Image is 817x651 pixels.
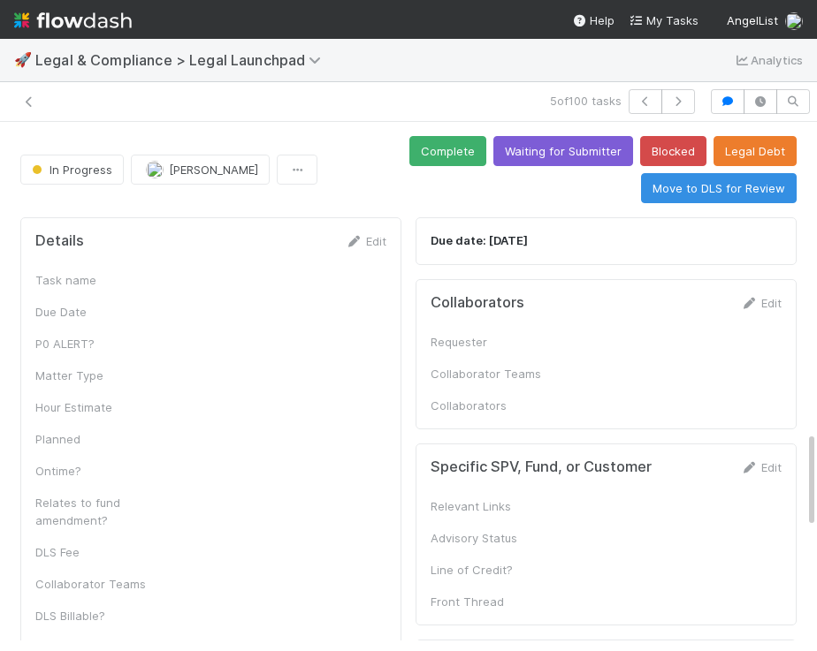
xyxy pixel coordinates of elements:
div: P0 ALERT? [35,335,168,352]
button: Complete [409,136,486,166]
button: [PERSON_NAME] [131,155,270,185]
div: Collaborators [431,397,563,414]
span: Legal & Compliance > Legal Launchpad [35,51,330,69]
a: Edit [740,296,782,310]
a: Analytics [733,49,803,71]
img: avatar_0b1dbcb8-f701-47e0-85bc-d79ccc0efe6c.png [146,161,164,178]
div: Collaborator Teams [35,575,168,593]
span: [PERSON_NAME] [169,163,258,177]
div: Task name [35,271,168,289]
a: My Tasks [629,11,699,29]
button: Legal Debt [714,136,797,166]
div: Front Thread [431,593,563,610]
img: avatar_0b1dbcb8-f701-47e0-85bc-d79ccc0efe6c.png [785,12,803,30]
div: Line of Credit? [431,561,563,579]
div: Hour Estimate [35,398,168,416]
button: Waiting for Submitter [493,136,633,166]
div: Requester [431,333,563,351]
a: Edit [740,460,782,474]
div: Matter Type [35,367,168,384]
div: Collaborator Teams [431,365,563,382]
h5: Collaborators [431,294,524,312]
div: DLS Billable? [35,607,168,625]
div: Ontime? [35,462,168,480]
div: Due Date [35,303,168,321]
button: Move to DLS for Review [641,173,797,203]
span: 🚀 [14,52,32,67]
button: Blocked [640,136,706,166]
strong: Due date: [DATE] [431,233,528,247]
h5: Specific SPV, Fund, or Customer [431,458,652,476]
img: logo-inverted-e16ddd16eac7371096b0.svg [14,5,132,35]
span: AngelList [727,13,778,27]
div: Relevant Links [431,497,563,515]
span: In Progress [28,163,112,177]
div: Planned [35,430,168,448]
button: In Progress [20,155,124,185]
div: Relates to fund amendment? [35,494,168,529]
div: DLS Fee [35,543,168,561]
a: Edit [345,234,386,248]
div: Advisory Status [431,529,563,547]
div: Help [572,11,615,29]
span: 5 of 100 tasks [550,92,622,110]
h5: Details [35,232,84,250]
span: My Tasks [629,13,699,27]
